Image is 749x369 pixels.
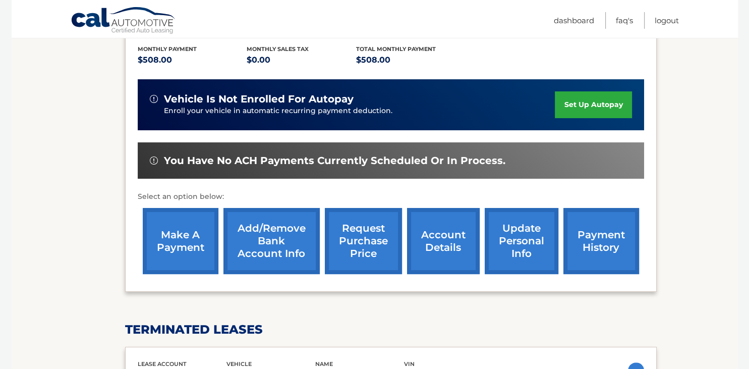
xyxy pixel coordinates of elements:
[616,12,633,29] a: FAQ's
[138,360,187,367] span: lease account
[150,156,158,165] img: alert-white.svg
[125,322,657,337] h2: terminated leases
[485,208,558,274] a: update personal info
[563,208,639,274] a: payment history
[164,154,505,167] span: You have no ACH payments currently scheduled or in process.
[356,45,436,52] span: Total Monthly Payment
[247,45,309,52] span: Monthly sales Tax
[407,208,480,274] a: account details
[138,45,197,52] span: Monthly Payment
[356,53,466,67] p: $508.00
[226,360,252,367] span: vehicle
[325,208,402,274] a: request purchase price
[404,360,415,367] span: vin
[247,53,356,67] p: $0.00
[164,93,354,106] span: vehicle is not enrolled for autopay
[554,12,594,29] a: Dashboard
[164,106,555,117] p: Enroll your vehicle in automatic recurring payment deduction.
[143,208,218,274] a: make a payment
[223,208,320,274] a: Add/Remove bank account info
[315,360,333,367] span: name
[138,53,247,67] p: $508.00
[555,91,631,118] a: set up autopay
[150,95,158,103] img: alert-white.svg
[138,191,644,203] p: Select an option below:
[655,12,679,29] a: Logout
[71,7,177,36] a: Cal Automotive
